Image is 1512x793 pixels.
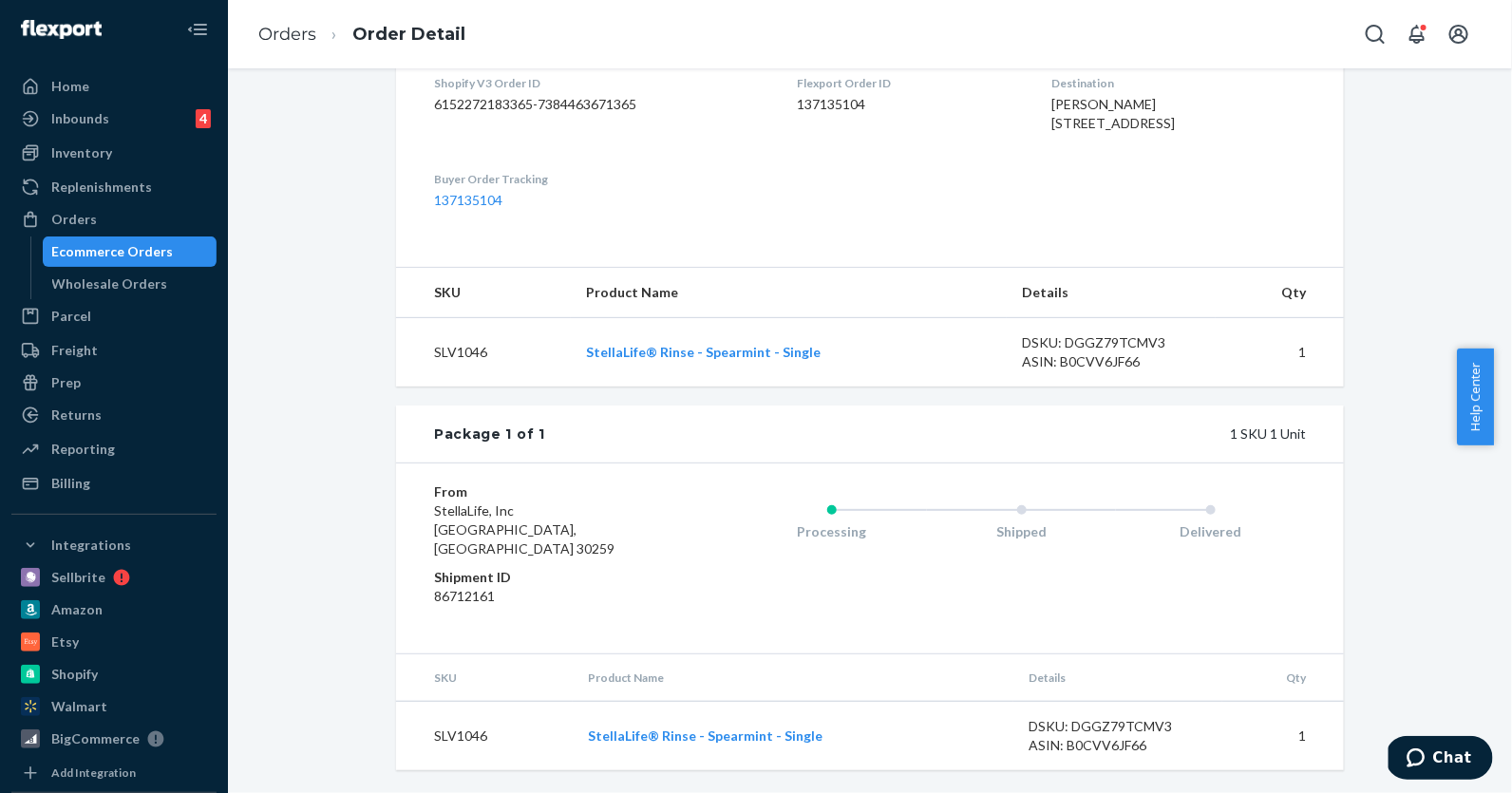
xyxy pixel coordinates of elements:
[11,335,217,366] a: Freight
[51,307,91,326] div: Parcel
[434,587,661,606] dd: 86712161
[51,765,136,781] div: Add Integration
[1457,349,1494,445] button: Help Center
[51,729,140,748] div: BigCommerce
[434,425,545,444] div: Package 1 of 1
[1007,268,1216,318] th: Details
[737,522,927,541] div: Processing
[43,236,217,267] a: Ecommerce Orders
[196,109,211,128] div: 4
[1389,736,1493,784] iframe: Opens a widget where you can chat to one of our agents
[588,727,822,744] a: StellaLife® Rinse - Spearmint - Single
[586,344,821,360] a: StellaLife® Rinse - Spearmint - Single
[1116,522,1306,541] div: Delivered
[434,192,502,208] a: 137135104
[434,568,661,587] dt: Shipment ID
[797,95,1021,114] dd: 137135104
[11,204,217,235] a: Orders
[51,633,79,651] div: Etsy
[1029,736,1207,755] div: ASIN: B0CVV6JF66
[11,104,217,134] a: Inbounds4
[11,468,217,499] a: Billing
[51,210,97,229] div: Orders
[11,301,217,331] a: Parcel
[11,595,217,625] a: Amazon
[1022,333,1200,352] div: DSKU: DGGZ79TCMV3
[1356,15,1394,53] button: Open Search Box
[396,268,571,318] th: SKU
[11,368,217,398] a: Prep
[1398,15,1436,53] button: Open notifications
[51,341,98,360] div: Freight
[51,178,152,197] div: Replenishments
[52,274,168,293] div: Wholesale Orders
[11,562,217,593] a: Sellbrite
[51,77,89,96] div: Home
[1013,654,1222,702] th: Details
[434,75,766,91] dt: Shopify V3 Order ID
[573,654,1013,702] th: Product Name
[545,425,1306,444] div: 1 SKU 1 Unit
[1440,15,1478,53] button: Open account menu
[396,654,573,702] th: SKU
[11,627,217,657] a: Etsy
[51,373,81,392] div: Prep
[396,702,573,771] td: SLV1046
[11,172,217,202] a: Replenishments
[797,75,1021,91] dt: Flexport Order ID
[51,474,90,493] div: Billing
[434,95,766,114] dd: 6152272183365-7384463671365
[11,434,217,464] a: Reporting
[52,242,174,261] div: Ecommerce Orders
[43,269,217,299] a: Wholesale Orders
[434,171,766,187] dt: Buyer Order Tracking
[11,71,217,102] a: Home
[1029,717,1207,736] div: DSKU: DGGZ79TCMV3
[1216,318,1344,387] td: 1
[51,536,131,555] div: Integrations
[21,20,102,39] img: Flexport logo
[11,530,217,560] button: Integrations
[51,568,105,587] div: Sellbrite
[434,482,661,501] dt: From
[571,268,1007,318] th: Product Name
[11,762,217,784] a: Add Integration
[1052,75,1306,91] dt: Destination
[51,406,102,425] div: Returns
[11,138,217,168] a: Inventory
[258,24,316,45] a: Orders
[11,724,217,754] a: BigCommerce
[11,691,217,722] a: Walmart
[927,522,1117,541] div: Shipped
[352,24,465,45] a: Order Detail
[51,109,109,128] div: Inbounds
[1216,268,1344,318] th: Qty
[396,318,571,387] td: SLV1046
[1222,702,1344,771] td: 1
[179,10,217,48] button: Close Navigation
[51,697,107,716] div: Walmart
[51,440,115,459] div: Reporting
[11,659,217,689] a: Shopify
[434,502,614,557] span: StellaLife, Inc [GEOGRAPHIC_DATA], [GEOGRAPHIC_DATA] 30259
[1222,654,1344,702] th: Qty
[51,143,112,162] div: Inventory
[1052,96,1176,131] span: [PERSON_NAME] [STREET_ADDRESS]
[11,400,217,430] a: Returns
[51,665,98,684] div: Shopify
[243,7,481,63] ol: breadcrumbs
[51,600,103,619] div: Amazon
[1022,352,1200,371] div: ASIN: B0CVV6JF66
